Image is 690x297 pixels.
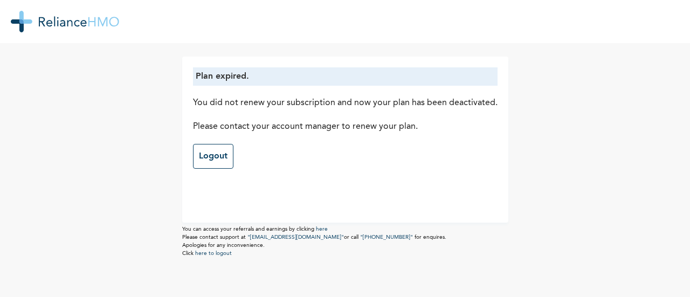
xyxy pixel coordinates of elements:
p: Please contact your account manager to renew your plan. [193,120,498,133]
p: You did not renew your subscription and now your plan has been deactivated. [193,96,498,109]
a: "[EMAIL_ADDRESS][DOMAIN_NAME]" [247,234,344,240]
p: You can access your referrals and earnings by clicking [182,225,508,233]
p: Plan expired. [196,70,495,83]
a: "[PHONE_NUMBER]" [360,234,413,240]
a: here to logout [195,251,232,256]
p: Please contact support at or call for enquires. Apologies for any inconvenience. [182,233,508,250]
a: here [316,226,328,232]
a: Logout [193,144,233,169]
img: RelianceHMO [11,11,119,32]
p: Click [182,250,508,258]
